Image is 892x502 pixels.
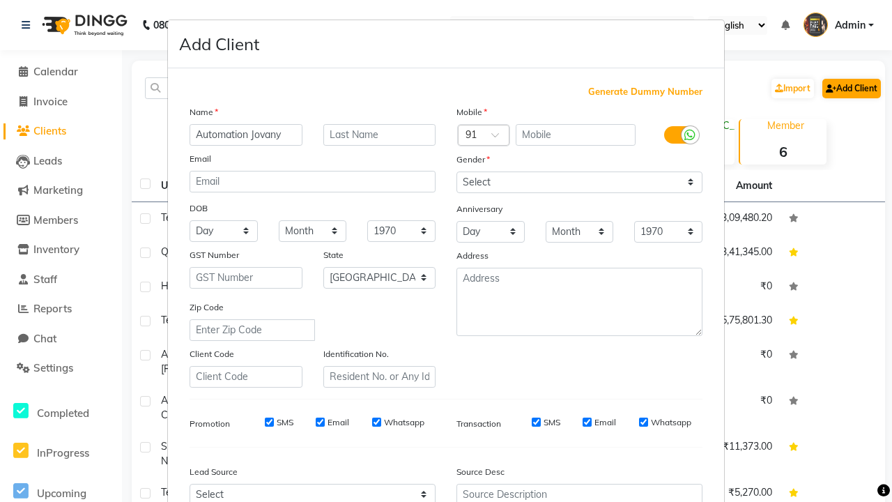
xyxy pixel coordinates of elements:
input: Last Name [323,124,436,146]
input: Resident No. or Any Id [323,366,436,388]
label: Mobile [456,106,487,119]
label: Address [456,250,489,262]
input: Email [190,171,436,192]
label: Gender [456,153,490,166]
label: Email [328,416,349,429]
label: Promotion [190,418,230,430]
label: Identification No. [323,348,389,360]
label: Client Code [190,348,234,360]
label: Transaction [456,418,501,430]
label: SMS [277,416,293,429]
span: Generate Dummy Number [588,85,702,99]
input: Enter Zip Code [190,319,315,341]
input: First Name [190,124,302,146]
label: State [323,249,344,261]
label: Source Desc [456,466,505,478]
input: Mobile [516,124,636,146]
label: Whatsapp [651,416,691,429]
label: Email [594,416,616,429]
label: DOB [190,202,208,215]
h4: Add Client [179,31,259,56]
input: Client Code [190,366,302,388]
label: Email [190,153,211,165]
label: GST Number [190,249,239,261]
input: GST Number [190,267,302,289]
label: Zip Code [190,301,224,314]
label: Whatsapp [384,416,424,429]
label: SMS [544,416,560,429]
label: Anniversary [456,203,502,215]
label: Name [190,106,218,119]
label: Lead Source [190,466,238,478]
